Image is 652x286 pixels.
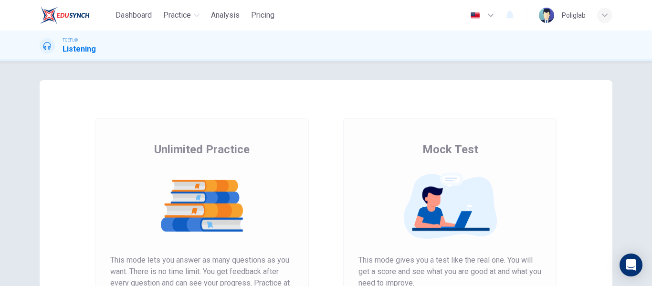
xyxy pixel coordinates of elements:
[247,7,278,24] button: Pricing
[539,8,554,23] img: Profile picture
[163,10,191,21] span: Practice
[40,6,90,25] img: EduSynch logo
[159,7,203,24] button: Practice
[154,142,250,157] span: Unlimited Practice
[40,6,112,25] a: EduSynch logo
[207,7,243,24] button: Analysis
[469,12,481,19] img: en
[211,10,240,21] span: Analysis
[620,254,642,276] div: Open Intercom Messenger
[251,10,274,21] span: Pricing
[562,10,586,21] div: Poliglab
[63,43,96,55] h1: Listening
[112,7,156,24] button: Dashboard
[63,37,78,43] span: TOEFL®
[422,142,478,157] span: Mock Test
[116,10,152,21] span: Dashboard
